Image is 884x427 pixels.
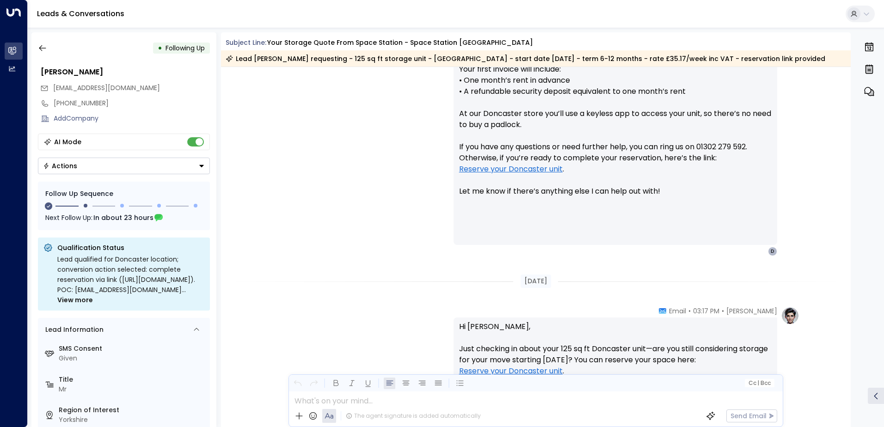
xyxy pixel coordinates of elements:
[768,247,777,256] div: D
[688,306,691,316] span: •
[45,213,203,223] div: Next Follow Up:
[53,83,160,92] span: [EMAIL_ADDRESS][DOMAIN_NAME]
[42,325,104,335] div: Lead Information
[38,158,210,174] button: Actions
[93,213,153,223] span: In about 23 hours
[59,375,206,384] label: Title
[744,379,774,388] button: Cc|Bcc
[226,54,825,63] div: Lead [PERSON_NAME] requesting - 125 sq ft storage unit - [GEOGRAPHIC_DATA] - start date [DATE] - ...
[781,306,799,325] img: profile-logo.png
[59,415,206,425] div: Yorkshire
[37,8,124,19] a: Leads & Conversations
[54,114,210,123] div: AddCompany
[59,384,206,394] div: Mr
[722,306,724,316] span: •
[757,380,759,386] span: |
[57,243,204,252] p: Qualification Status
[54,98,210,108] div: [PHONE_NUMBER]
[54,137,81,146] div: AI Mode
[226,38,266,47] span: Subject Line:
[521,274,551,288] div: [DATE]
[53,83,160,93] span: derts12@gmail.com
[308,378,319,389] button: Redo
[57,254,204,305] div: Lead qualified for Doncaster location; conversion action selected: complete reservation via link ...
[59,344,206,354] label: SMS Consent
[59,354,206,363] div: Given
[292,378,303,389] button: Undo
[459,366,563,377] a: Reserve your Doncaster unit
[267,38,533,48] div: Your storage quote from Space Station - Space Station [GEOGRAPHIC_DATA]
[748,380,770,386] span: Cc Bcc
[166,43,205,53] span: Following Up
[38,158,210,174] div: Button group with a nested menu
[45,189,203,199] div: Follow Up Sequence
[726,306,777,316] span: [PERSON_NAME]
[459,164,563,175] a: Reserve your Doncaster unit
[669,306,686,316] span: Email
[43,162,77,170] div: Actions
[59,405,206,415] label: Region of Interest
[346,412,481,420] div: The agent signature is added automatically
[41,67,210,78] div: [PERSON_NAME]
[693,306,719,316] span: 03:17 PM
[158,40,162,56] div: •
[57,295,93,305] span: View more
